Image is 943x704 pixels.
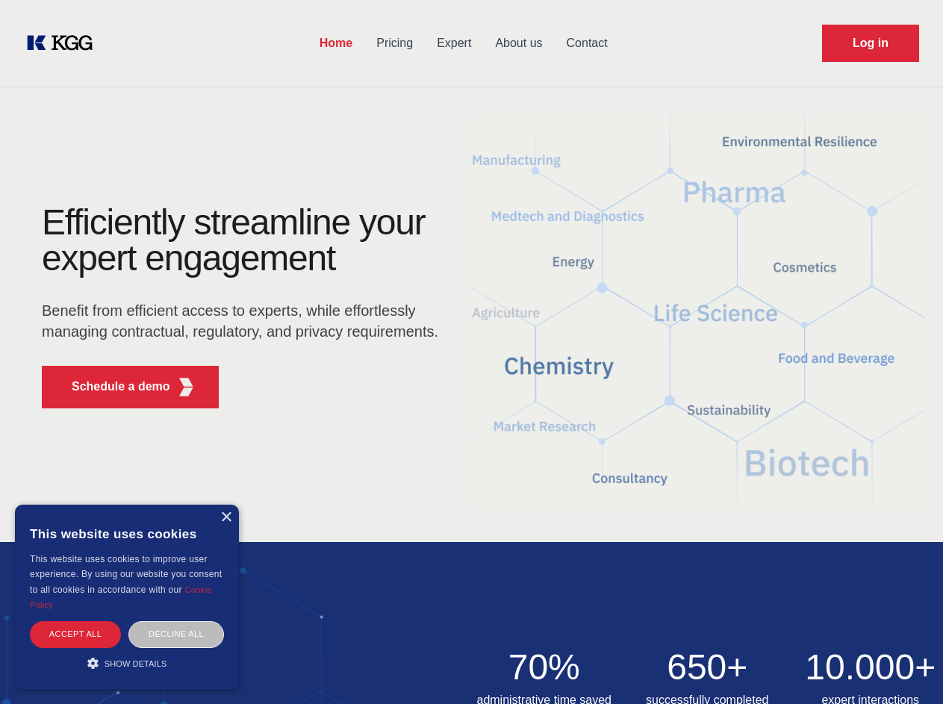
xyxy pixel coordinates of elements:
img: KGG Fifth Element RED [177,378,196,396]
p: Benefit from efficient access to experts, while effortlessly managing contractual, regulatory, an... [42,300,448,342]
a: Expert [425,24,483,63]
a: Cookie Policy [30,585,212,609]
a: Contact [555,24,620,63]
a: Request Demo [822,25,919,62]
button: Schedule a demoKGG Fifth Element RED [42,366,219,408]
h2: 650+ [635,650,780,685]
a: KOL Knowledge Platform: Talk to Key External Experts (KEE) [24,31,105,55]
img: KGG Fifth Element RED [472,97,926,527]
span: This website uses cookies to improve user experience. By using our website you consent to all coo... [30,554,222,595]
p: Schedule a demo [72,378,170,396]
span: Show details [105,659,167,668]
div: This website uses cookies [30,516,224,552]
a: Home [308,24,364,63]
div: Decline all [128,621,224,647]
a: Pricing [364,24,425,63]
div: Accept all [30,621,121,647]
iframe: Chat Widget [868,632,943,704]
h1: Efficiently streamline your expert engagement [42,205,448,276]
h2: 70% [472,650,617,685]
div: Close [220,512,231,523]
a: About us [483,24,554,63]
div: Show details [30,655,224,670]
